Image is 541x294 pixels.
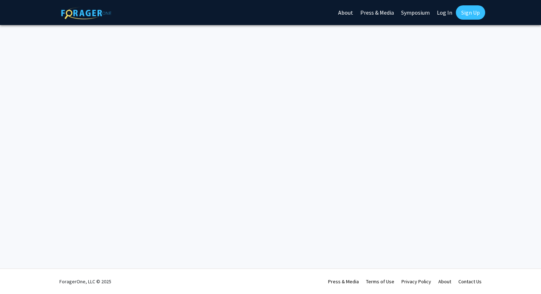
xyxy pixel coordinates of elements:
a: Privacy Policy [401,278,431,285]
div: ForagerOne, LLC © 2025 [59,269,111,294]
a: Sign Up [456,5,485,20]
a: About [438,278,451,285]
a: Contact Us [458,278,482,285]
a: Press & Media [328,278,359,285]
img: ForagerOne Logo [61,7,111,19]
a: Terms of Use [366,278,394,285]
